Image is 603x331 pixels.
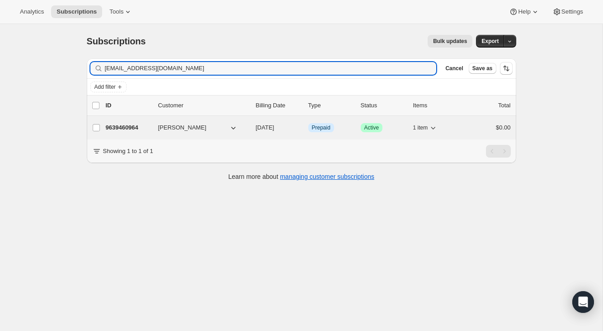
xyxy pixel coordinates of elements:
span: 1 item [413,124,428,131]
p: Status [361,101,406,110]
span: Bulk updates [433,38,467,45]
button: Add filter [90,82,127,92]
div: Items [413,101,458,110]
button: Save as [469,63,496,74]
p: ID [106,101,151,110]
div: IDCustomerBilling DateTypeStatusItemsTotal [106,101,511,110]
span: Add filter [94,83,116,91]
div: Type [308,101,353,110]
nav: Pagination [486,145,511,158]
span: Tools [109,8,123,15]
p: Learn more about [228,172,374,181]
span: [PERSON_NAME] [158,123,207,132]
div: 9639460964[PERSON_NAME][DATE]InfoPrepaidSuccessActive1 item$0.00 [106,121,511,134]
p: Customer [158,101,249,110]
button: Analytics [14,5,49,18]
button: Subscriptions [51,5,102,18]
button: Settings [547,5,589,18]
span: Active [364,124,379,131]
button: 1 item [413,121,438,134]
button: Cancel [442,63,466,74]
span: Cancel [445,65,463,72]
button: [PERSON_NAME] [153,120,243,135]
span: Export [481,38,499,45]
a: managing customer subscriptions [280,173,374,180]
p: Billing Date [256,101,301,110]
span: Analytics [20,8,44,15]
span: $0.00 [496,124,511,131]
p: 9639460964 [106,123,151,132]
p: Showing 1 to 1 of 1 [103,147,153,156]
div: Open Intercom Messenger [572,291,594,313]
span: [DATE] [256,124,274,131]
button: Export [476,35,504,48]
span: Save as [472,65,493,72]
span: Subscriptions [87,36,146,46]
button: Help [504,5,545,18]
button: Bulk updates [428,35,472,48]
input: Filter subscribers [105,62,437,75]
span: Settings [561,8,583,15]
span: Help [518,8,530,15]
span: Prepaid [312,124,330,131]
button: Tools [104,5,138,18]
button: Sort the results [500,62,513,75]
span: Subscriptions [57,8,97,15]
p: Total [498,101,510,110]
